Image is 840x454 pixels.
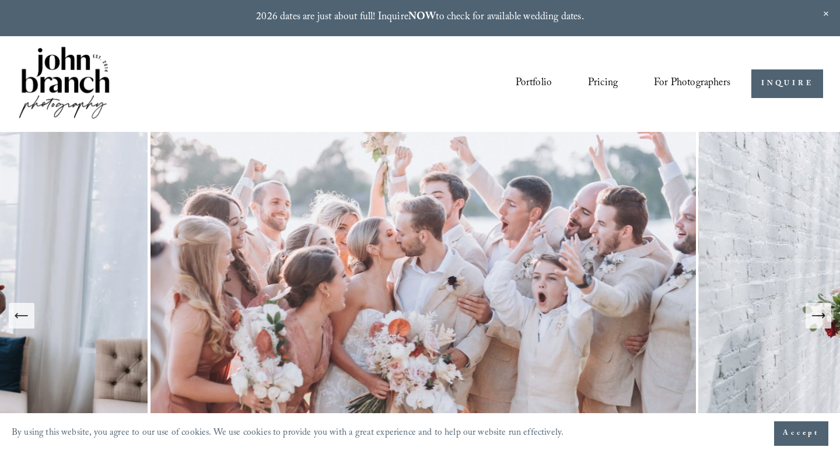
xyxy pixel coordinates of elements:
a: Portfolio [516,73,552,95]
span: Accept [783,428,820,439]
a: INQUIRE [751,69,823,98]
p: By using this website, you agree to our use of cookies. We use cookies to provide you with a grea... [12,425,563,443]
span: For Photographers [654,74,730,94]
button: Previous Slide [9,303,34,329]
button: Accept [774,421,828,446]
button: Next Slide [806,303,831,329]
a: folder dropdown [654,73,730,95]
a: Pricing [588,73,618,95]
img: John Branch IV Photography [17,44,111,123]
